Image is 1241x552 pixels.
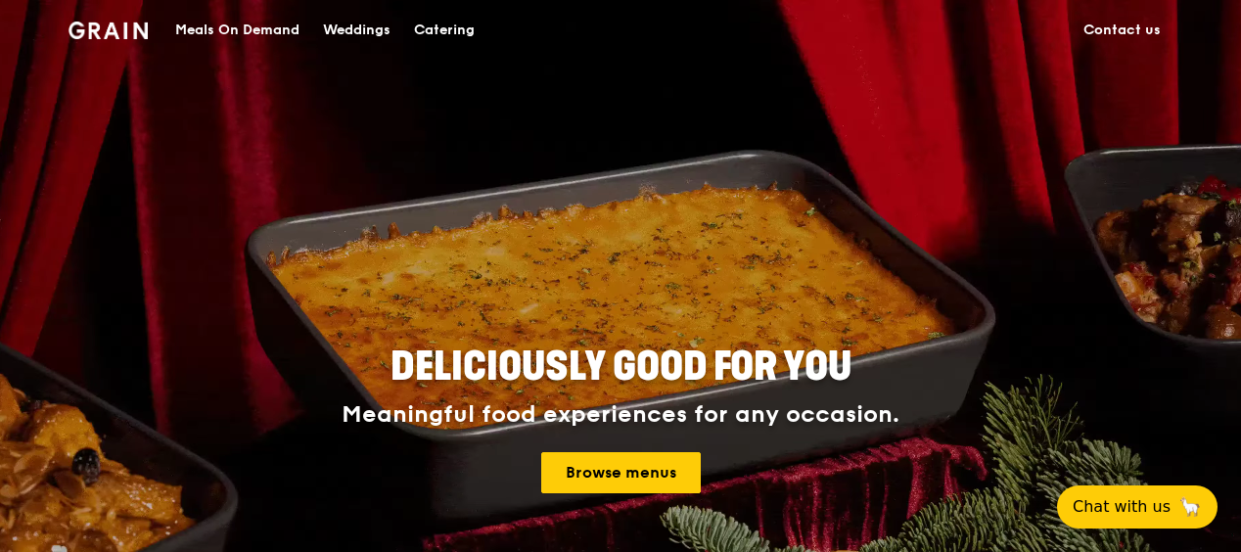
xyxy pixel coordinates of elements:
div: Catering [414,1,475,60]
a: Catering [402,1,486,60]
span: Deliciously good for you [391,344,851,391]
span: 🦙 [1178,495,1202,519]
button: Chat with us🦙 [1057,485,1218,529]
img: Grain [69,22,148,39]
a: Contact us [1072,1,1172,60]
div: Meals On Demand [175,1,299,60]
span: Chat with us [1073,495,1171,519]
div: Meaningful food experiences for any occasion. [268,401,973,429]
a: Weddings [311,1,402,60]
div: Weddings [323,1,391,60]
a: Browse menus [541,452,701,493]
